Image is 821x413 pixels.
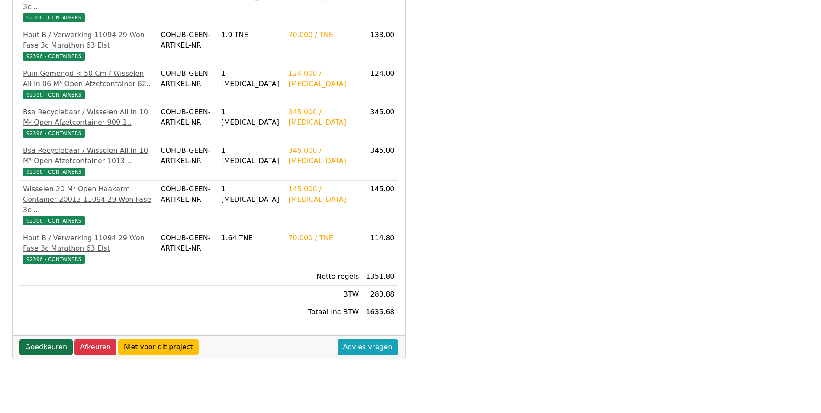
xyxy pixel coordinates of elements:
[288,233,359,243] div: 70.000 / TNE
[23,52,85,61] span: 92396 - CONTAINERS
[23,168,85,176] span: 92396 - CONTAINERS
[362,142,398,181] td: 345.00
[285,268,362,286] td: Netto regels
[23,107,154,138] a: Bsa Recyclebaar / Wisselen All In 10 M³ Open Afzetcontainer 909 1..92396 - CONTAINERS
[23,184,154,226] a: Wisselen 20 M³ Open Haakarm Container 20013 11094 29 Won Fase 3c ..92396 - CONTAINERS
[23,255,85,264] span: 92396 - CONTAINERS
[23,107,154,128] div: Bsa Recyclebaar / Wisselen All In 10 M³ Open Afzetcontainer 909 1..
[157,181,218,229] td: COHUB-GEEN-ARTIKEL-NR
[23,30,154,61] a: Hout B / Verwerking 11094 29 Won Fase 3c Marathon 63 Elst92396 - CONTAINERS
[362,26,398,65] td: 133.00
[157,142,218,181] td: COHUB-GEEN-ARTIKEL-NR
[362,286,398,303] td: 283.88
[221,145,281,166] div: 1 [MEDICAL_DATA]
[288,30,359,40] div: 70.000 / TNE
[23,184,154,215] div: Wisselen 20 M³ Open Haakarm Container 20013 11094 29 Won Fase 3c ..
[362,65,398,103] td: 124.00
[23,68,154,100] a: Puin Gemengd < 50 Cm / Wisselen All In 06 M³ Open Afzetcontainer 62..92396 - CONTAINERS
[118,339,199,355] a: Niet voor dit project
[338,339,398,355] a: Advies vragen
[362,303,398,321] td: 1635.68
[157,103,218,142] td: COHUB-GEEN-ARTIKEL-NR
[288,184,359,205] div: 145.000 / [MEDICAL_DATA]
[23,233,154,254] div: Hout B / Verwerking 11094 29 Won Fase 3c Marathon 63 Elst
[23,216,85,225] span: 92396 - CONTAINERS
[23,68,154,89] div: Puin Gemengd < 50 Cm / Wisselen All In 06 M³ Open Afzetcontainer 62..
[221,107,281,128] div: 1 [MEDICAL_DATA]
[23,90,85,99] span: 92396 - CONTAINERS
[362,268,398,286] td: 1351.80
[288,107,359,128] div: 345.000 / [MEDICAL_DATA]
[362,181,398,229] td: 145.00
[288,68,359,89] div: 124.000 / [MEDICAL_DATA]
[221,233,281,243] div: 1.64 TNE
[362,103,398,142] td: 345.00
[221,30,281,40] div: 1.9 TNE
[157,65,218,103] td: COHUB-GEEN-ARTIKEL-NR
[157,26,218,65] td: COHUB-GEEN-ARTIKEL-NR
[285,303,362,321] td: Totaal inc BTW
[23,13,85,22] span: 92396 - CONTAINERS
[19,339,73,355] a: Goedkeuren
[288,145,359,166] div: 345.000 / [MEDICAL_DATA]
[362,229,398,268] td: 114.80
[23,233,154,264] a: Hout B / Verwerking 11094 29 Won Fase 3c Marathon 63 Elst92396 - CONTAINERS
[157,229,218,268] td: COHUB-GEEN-ARTIKEL-NR
[23,145,154,166] div: Bsa Recyclebaar / Wisselen All In 10 M³ Open Afzetcontainer 1013 ..
[221,184,281,205] div: 1 [MEDICAL_DATA]
[221,68,281,89] div: 1 [MEDICAL_DATA]
[23,30,154,51] div: Hout B / Verwerking 11094 29 Won Fase 3c Marathon 63 Elst
[285,286,362,303] td: BTW
[23,145,154,177] a: Bsa Recyclebaar / Wisselen All In 10 M³ Open Afzetcontainer 1013 ..92396 - CONTAINERS
[74,339,116,355] a: Afkeuren
[23,129,85,138] span: 92396 - CONTAINERS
